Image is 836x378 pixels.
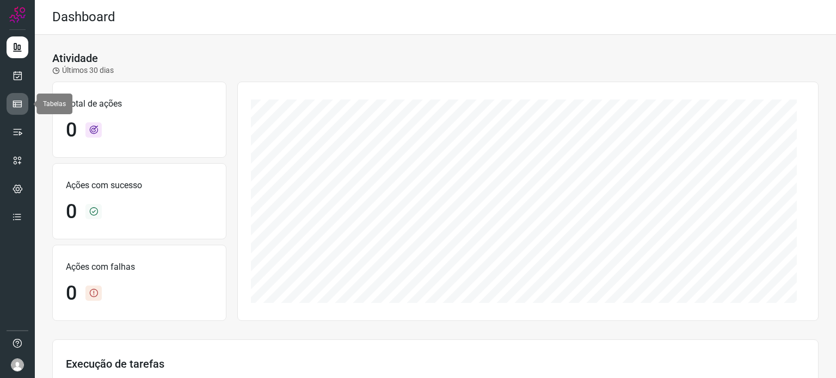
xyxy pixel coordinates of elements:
h1: 0 [66,282,77,305]
h1: 0 [66,200,77,224]
span: Tabelas [43,100,66,108]
p: Ações com sucesso [66,179,213,192]
h1: 0 [66,119,77,142]
img: avatar-user-boy.jpg [11,358,24,371]
p: Total de ações [66,97,213,110]
img: Logo [9,7,26,23]
p: Ações com falhas [66,261,213,274]
h2: Dashboard [52,9,115,25]
p: Últimos 30 dias [52,65,114,76]
h3: Atividade [52,52,98,65]
h3: Execução de tarefas [66,357,805,370]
